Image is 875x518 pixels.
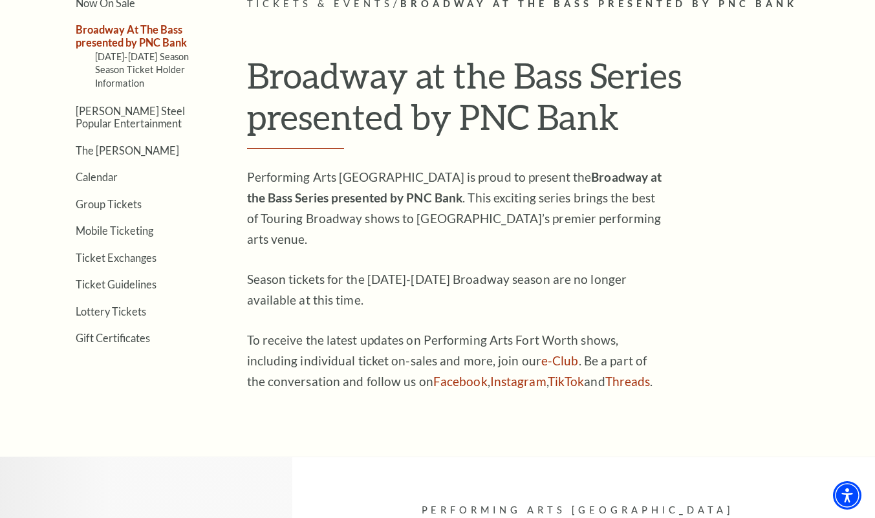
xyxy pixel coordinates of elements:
[76,105,185,129] a: [PERSON_NAME] Steel Popular Entertainment
[247,269,667,310] p: Season tickets for the [DATE]-[DATE] Broadway season are no longer available at this time.
[433,374,488,389] a: Facebook - open in a new tab
[76,171,118,183] a: Calendar
[76,252,157,264] a: Ticket Exchanges
[76,198,142,210] a: Group Tickets
[490,374,546,389] a: Instagram - open in a new tab
[76,305,146,318] a: Lottery Tickets
[76,332,150,344] a: Gift Certificates
[833,481,861,510] div: Accessibility Menu
[76,278,157,290] a: Ticket Guidelines
[548,374,585,389] a: TikTok - open in a new tab
[95,51,189,62] a: [DATE]-[DATE] Season
[605,374,651,389] a: Threads - open in a new tab
[76,23,187,48] a: Broadway At The Bass presented by PNC Bank
[541,353,579,368] a: e-Club
[247,330,667,392] p: To receive the latest updates on Performing Arts Fort Worth shows, including individual ticket on...
[247,167,667,250] p: Performing Arts [GEOGRAPHIC_DATA] is proud to present the . This exciting series brings the best ...
[247,54,839,149] h1: Broadway at the Bass Series presented by PNC Bank
[76,144,179,156] a: The [PERSON_NAME]
[95,64,186,88] a: Season Ticket Holder Information
[76,224,153,237] a: Mobile Ticketing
